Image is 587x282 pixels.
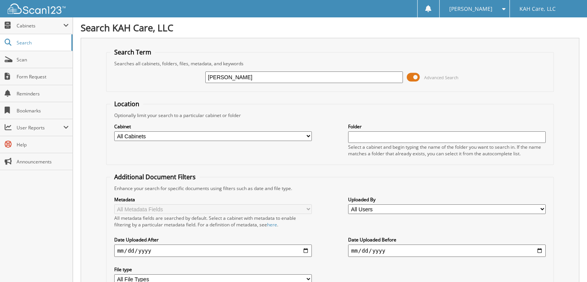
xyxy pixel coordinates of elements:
[110,173,200,181] legend: Additional Document Filters
[110,48,155,56] legend: Search Term
[114,215,312,228] div: All metadata fields are searched by default. Select a cabinet with metadata to enable filtering b...
[17,73,69,80] span: Form Request
[114,266,312,273] label: File type
[548,245,587,282] iframe: Chat Widget
[114,196,312,203] label: Metadata
[17,124,63,131] span: User Reports
[17,56,69,63] span: Scan
[17,158,69,165] span: Announcements
[81,21,579,34] h1: Search KAH Care, LLC
[110,100,143,108] legend: Location
[110,185,550,192] div: Enhance your search for specific documents using filters such as date and file type.
[110,112,550,119] div: Optionally limit your search to a particular cabinet or folder
[17,107,69,114] span: Bookmarks
[114,123,312,130] label: Cabinet
[114,245,312,257] input: start
[519,7,556,11] span: KAH Care, LLC
[348,144,546,157] div: Select a cabinet and begin typing the name of the folder you want to search in. If the name match...
[114,236,312,243] label: Date Uploaded After
[424,75,458,80] span: Advanced Search
[348,236,546,243] label: Date Uploaded Before
[348,196,546,203] label: Uploaded By
[110,60,550,67] div: Searches all cabinets, folders, files, metadata, and keywords
[348,123,546,130] label: Folder
[449,7,492,11] span: [PERSON_NAME]
[8,3,66,14] img: scan123-logo-white.svg
[17,39,68,46] span: Search
[267,221,277,228] a: here
[17,22,63,29] span: Cabinets
[348,245,546,257] input: end
[17,90,69,97] span: Reminders
[17,141,69,148] span: Help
